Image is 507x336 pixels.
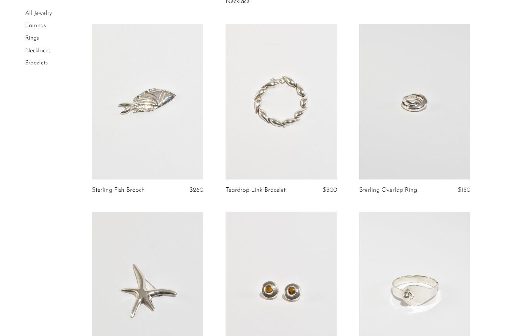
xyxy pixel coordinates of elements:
[25,23,46,29] a: Earrings
[226,187,286,194] a: Teardrop Link Bracelet
[25,10,52,16] a: All Jewelry
[92,187,145,194] a: Sterling Fish Brooch
[359,187,417,194] a: Sterling Overlap Ring
[25,35,39,41] a: Rings
[189,187,203,193] span: $260
[458,187,470,193] span: $150
[25,48,51,54] a: Necklaces
[323,187,337,193] span: $300
[25,60,48,66] a: Bracelets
